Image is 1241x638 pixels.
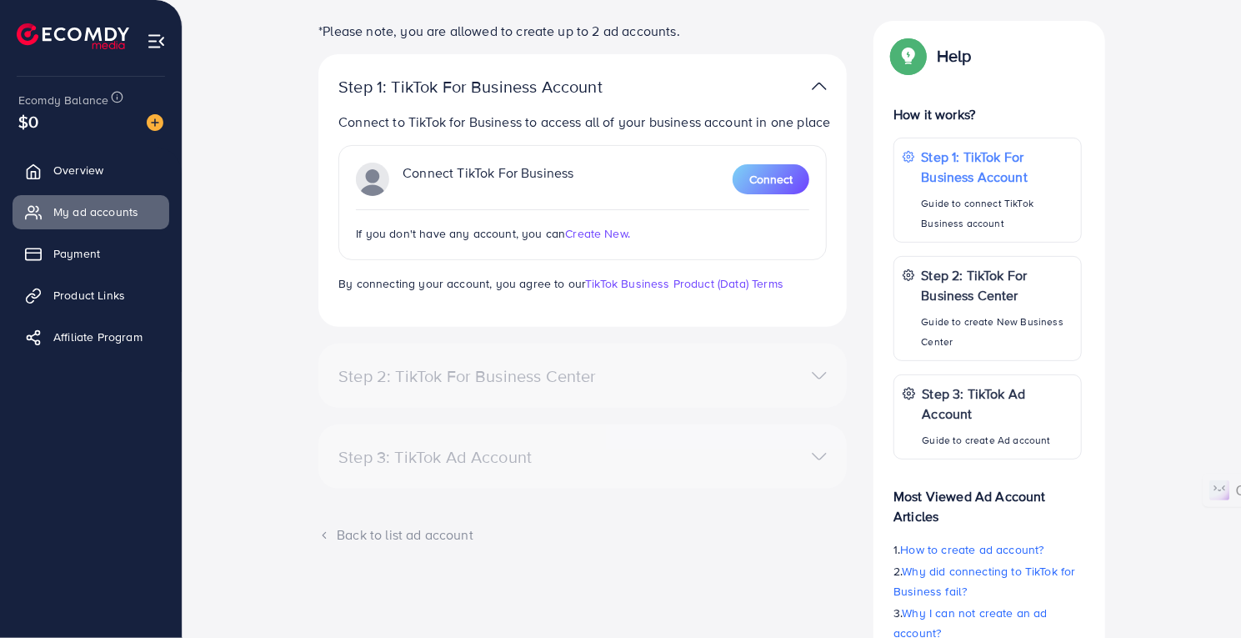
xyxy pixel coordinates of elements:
span: How to create ad account? [901,541,1044,558]
img: TikTok partner [356,163,389,196]
p: Guide to connect TikTok Business account [922,193,1073,234]
p: Most Viewed Ad Account Articles [893,473,1082,526]
span: Overview [53,162,103,178]
p: Connect to TikTok for Business to access all of your business account in one place [338,112,833,132]
p: Help [937,46,972,66]
img: TikTok partner [812,74,827,98]
a: TikTok Business Product (Data) Terms [585,275,783,292]
span: My ad accounts [53,203,138,220]
img: image [147,114,163,131]
span: $0 [18,109,38,133]
span: Product Links [53,287,125,304]
a: Affiliate Program [13,320,169,354]
img: logo [17,23,129,49]
span: Affiliate Program [53,329,143,345]
span: Why did connecting to TikTok for Business fail? [893,563,1075,600]
a: Overview [13,153,169,187]
img: menu [147,32,166,51]
div: Back to list ad account [318,525,847,545]
p: 1. [893,540,1082,560]
p: Step 2: TikTok For Business Center [922,265,1073,305]
p: *Please note, you are allowed to create up to 2 ad accounts. [318,21,847,41]
a: Payment [13,237,169,270]
p: Guide to create New Business Center [922,312,1073,352]
a: My ad accounts [13,195,169,229]
p: How it works? [893,104,1082,124]
p: Guide to create Ad account [923,430,1073,450]
p: By connecting your account, you agree to our [338,274,827,294]
a: Product Links [13,279,169,312]
p: 2. [893,561,1082,601]
p: Connect TikTok For Business [403,163,573,196]
button: Connect [733,164,809,194]
span: Create New. [565,225,630,242]
p: Step 3: TikTok Ad Account [923,384,1073,424]
span: Ecomdy Balance [18,92,108,108]
span: Connect [749,171,793,188]
iframe: Chat [1170,563,1228,625]
span: If you don't have any account, you can [356,225,565,242]
span: Payment [53,245,100,262]
p: Step 1: TikTok For Business Account [922,147,1073,187]
img: Popup guide [893,41,923,71]
p: Step 1: TikTok For Business Account [338,77,655,97]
